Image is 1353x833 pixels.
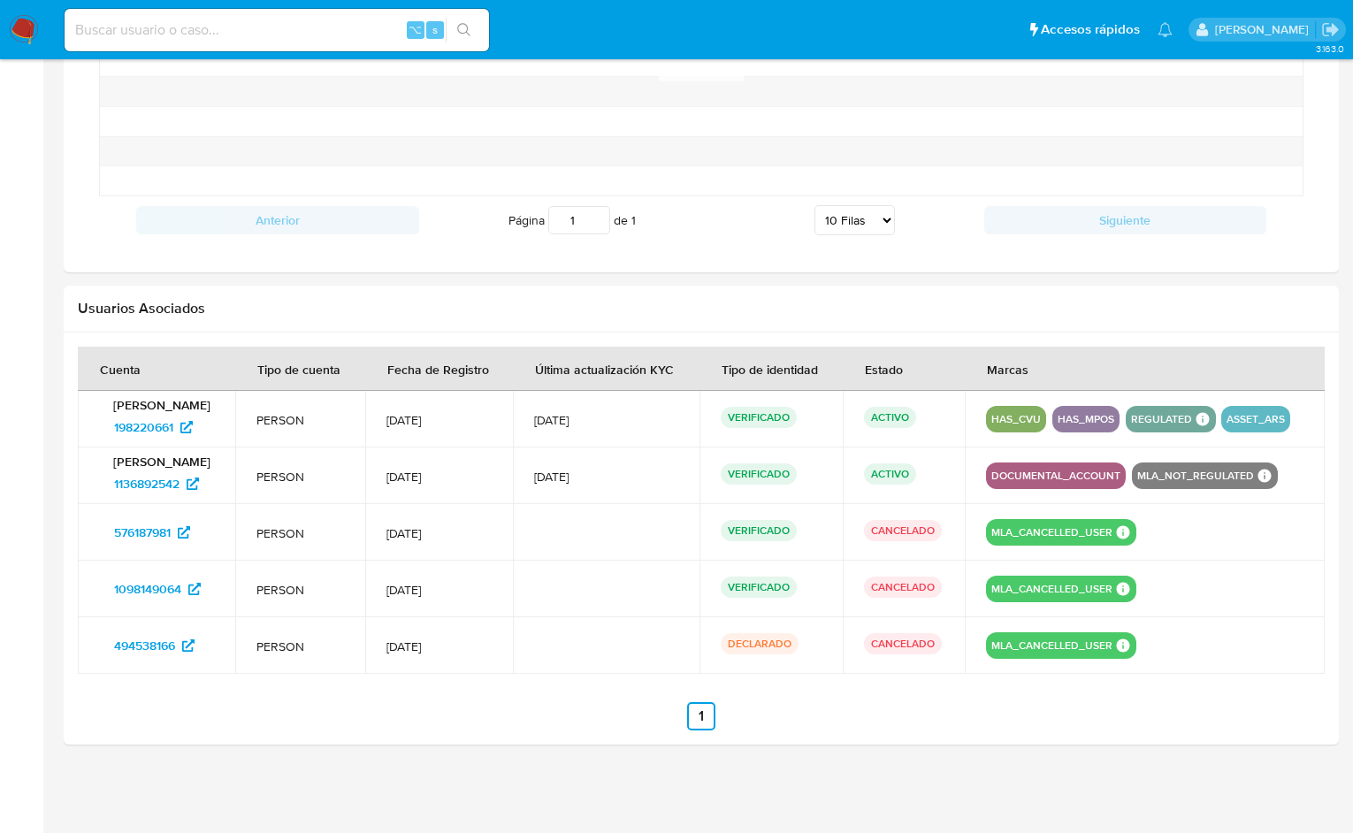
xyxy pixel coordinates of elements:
[432,21,438,38] span: s
[1215,21,1315,38] p: jessica.fukman@mercadolibre.com
[1316,42,1344,56] span: 3.163.0
[1321,20,1340,39] a: Salir
[1158,22,1173,37] a: Notificaciones
[78,300,1325,317] h2: Usuarios Asociados
[446,18,482,42] button: search-icon
[65,19,489,42] input: Buscar usuario o caso...
[409,21,422,38] span: ⌥
[1041,20,1140,39] span: Accesos rápidos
